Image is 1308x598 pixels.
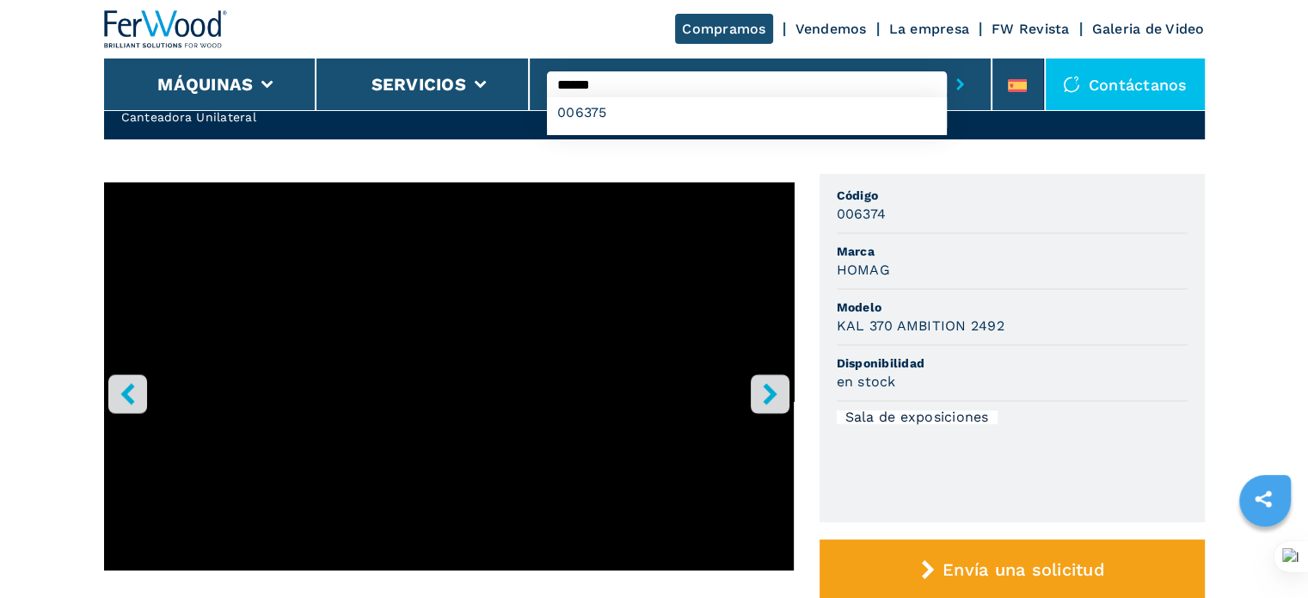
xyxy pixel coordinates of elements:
[372,74,466,95] button: Servicios
[837,299,1188,316] span: Modelo
[121,108,496,126] h2: Canteadora Unilateral
[547,97,947,128] div: 006375
[947,65,973,104] button: submit-button
[1235,521,1295,585] iframe: Chat
[675,14,772,44] a: Compramos
[1046,59,1205,110] div: Contáctanos
[837,354,1188,372] span: Disponibilidad
[837,187,1188,204] span: Código
[157,74,253,95] button: Máquinas
[992,21,1070,37] a: FW Revista
[837,410,998,424] div: Sala de exposiciones
[1063,76,1080,93] img: Contáctanos
[837,260,890,280] h3: HOMAG
[104,10,228,48] img: Ferwood
[837,372,896,391] h3: en stock
[943,559,1105,580] span: Envía una solicitud
[104,182,794,570] iframe: Bordatrice Singola in azione - HOMAG - KAL 370 AMBITION 2492 - Ferwoodgroup - 006374
[795,21,867,37] a: Vendemos
[837,243,1188,260] span: Marca
[889,21,970,37] a: La empresa
[837,316,1004,336] h3: KAL 370 AMBITION 2492
[837,204,887,224] h3: 006374
[751,374,789,413] button: right-button
[1242,478,1285,521] a: sharethis
[1092,21,1205,37] a: Galeria de Video
[108,374,147,413] button: left-button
